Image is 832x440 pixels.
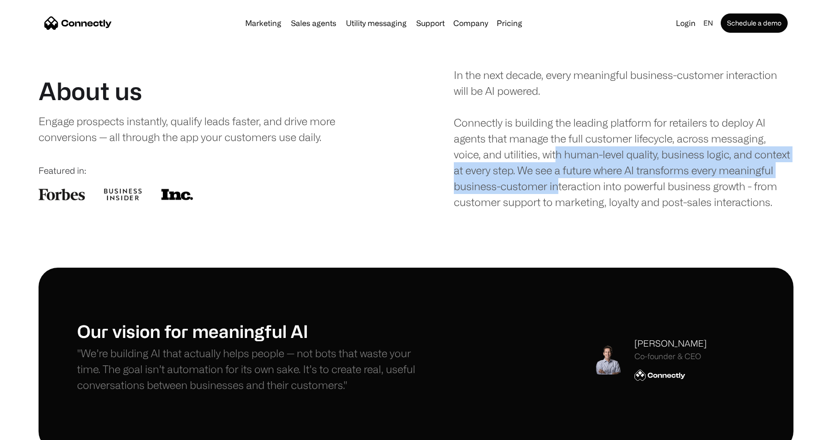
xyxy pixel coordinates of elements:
div: [PERSON_NAME] [634,337,707,350]
a: Support [412,19,449,27]
a: Login [672,16,700,30]
div: In the next decade, every meaningful business-customer interaction will be AI powered. Connectly ... [454,67,793,210]
a: Sales agents [287,19,340,27]
h1: About us [39,77,142,105]
aside: Language selected: English [10,422,58,437]
div: en [703,16,713,30]
div: Company [450,16,491,30]
a: Marketing [241,19,285,27]
ul: Language list [19,423,58,437]
div: en [700,16,719,30]
div: Engage prospects instantly, qualify leads faster, and drive more conversions — all through the ap... [39,113,361,145]
p: "We’re building AI that actually helps people — not bots that waste your time. The goal isn’t aut... [77,345,416,393]
a: Pricing [493,19,526,27]
div: Company [453,16,488,30]
a: Utility messaging [342,19,410,27]
a: Schedule a demo [721,13,788,33]
h1: Our vision for meaningful AI [77,321,416,341]
div: Co-founder & CEO [634,352,707,361]
div: Featured in: [39,164,378,177]
a: home [44,16,112,30]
